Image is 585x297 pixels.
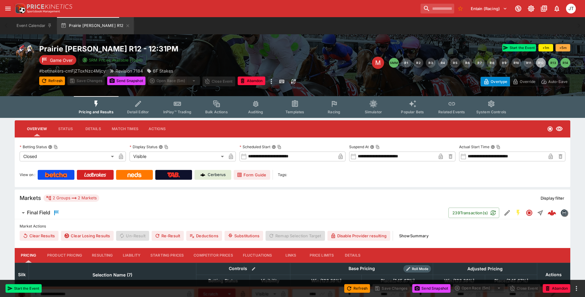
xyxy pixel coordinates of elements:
p: Override [520,78,535,85]
button: Josh Tanner [564,2,578,15]
span: Bulk Actions [205,110,228,114]
div: split button [453,284,505,292]
button: Refresh [344,284,370,293]
button: R5 [450,58,460,68]
button: SGM Enabled [513,207,524,218]
span: Place(245.67%) [488,277,534,284]
button: Edit Detail [502,207,513,218]
p: Betting Status [20,144,47,149]
img: PriceKinetics [27,4,72,9]
span: Popular Bets [401,110,424,114]
span: Place(245.67%) [374,277,421,284]
button: R8 [487,58,497,68]
button: Connected to PK [513,3,524,14]
button: more [268,77,275,86]
button: Prairie [PERSON_NAME] R12 [57,17,134,34]
button: Abandon [543,284,570,293]
button: ShowSummary [395,231,432,241]
p: Revision 7184 [115,68,143,74]
button: No Bookmarks [455,4,465,13]
em: ( 123.38 %) [319,277,341,284]
button: Links [277,248,305,263]
span: Pricing and Results [79,110,114,114]
img: Ladbrokes [84,172,106,177]
span: Selection Name (7) [86,271,139,279]
img: TabNZ [167,172,180,177]
button: Product Pricing [42,248,87,263]
p: Overtype [491,78,507,85]
span: System Controls [476,110,506,114]
p: Suspend At [349,144,369,149]
button: Status [52,122,79,136]
span: Visibility [254,277,286,284]
button: Override [510,77,538,86]
button: R9 [499,58,509,68]
span: Un-Result [116,231,149,241]
img: logo-cerberus--red.svg [548,209,556,217]
span: Racing [328,110,340,114]
button: Send Snapshot [107,77,145,85]
button: Match Times [107,122,143,136]
button: Copy To Clipboard [277,145,281,149]
span: InPlay™ Trading [163,110,191,114]
button: Liability [118,248,145,263]
span: Templates [285,110,304,114]
div: Closed [20,152,116,161]
div: 988d2538-9b59-485a-8e5c-7c11012beef0 [548,209,556,217]
label: Tags: [278,170,287,180]
span: Detail Editor [127,110,149,114]
div: Start From [481,77,570,86]
span: Mark an event as closed and abandoned. [238,77,265,84]
th: Adjusted Pricing [433,263,537,275]
button: Actual Start TimeCopy To Clipboard [491,145,495,149]
button: Bulk edit [250,265,258,273]
button: more [573,285,580,292]
p: Cerberus [208,172,226,178]
button: Starting Prices [145,248,189,263]
span: Related Events [438,110,465,114]
svg: Closed [547,126,553,132]
svg: Visible [556,125,563,133]
button: Toggle light/dark mode [526,3,537,14]
div: Event type filters [74,96,511,118]
button: Overview [22,122,52,136]
button: Clear Results [20,231,58,241]
th: Silk [15,263,29,286]
em: ( 123.38 %) [452,277,474,284]
button: Refresh [39,77,65,85]
span: Simulator [365,110,382,114]
button: Pricing [15,248,42,263]
button: R10 [511,58,521,68]
h5: Markets [20,194,41,201]
h6: Final Field [27,209,50,216]
button: Notifications [551,3,562,14]
span: Roll Mode [409,266,431,272]
button: Overtype [481,77,510,86]
button: Closed [524,207,535,218]
button: R11 [524,58,534,68]
div: 6F Stakes [147,68,173,74]
button: R12 [536,58,546,68]
button: Scheduled StartCopy To Clipboard [272,145,276,149]
button: Actions [143,122,171,136]
a: Form Guide [234,170,270,180]
button: Substitutions [225,231,263,241]
th: Controls [196,263,290,275]
button: Final Field [15,207,448,219]
span: Betting Status [202,277,245,284]
button: Details [339,248,366,263]
p: Auto-Save [548,78,568,85]
img: Betcha [45,172,67,177]
button: Select Tenant [467,4,511,13]
button: Details [79,122,107,136]
a: Cerberus [194,170,231,180]
nav: pagination navigation [389,58,570,68]
button: +1m [538,44,553,51]
p: Scheduled Start [240,144,270,149]
div: Josh Tanner [566,4,576,13]
p: Copy To Clipboard [39,68,106,74]
button: open drawer [2,3,13,14]
button: R1 [401,58,411,68]
div: split button [148,77,200,85]
label: View on : [20,170,35,180]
